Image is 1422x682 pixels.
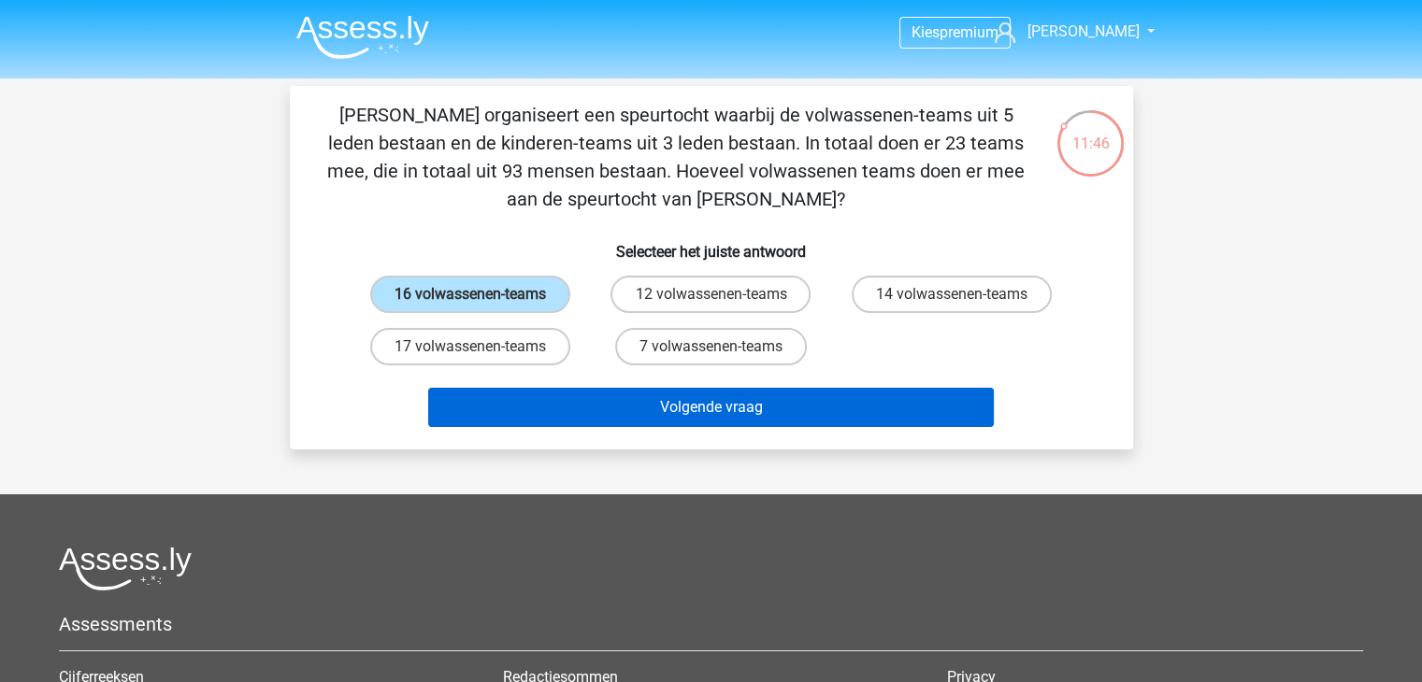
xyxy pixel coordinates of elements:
[900,20,1010,45] a: Kiespremium
[987,21,1141,43] a: [PERSON_NAME]
[610,276,811,313] label: 12 volwassenen-teams
[1027,22,1139,40] span: [PERSON_NAME]
[615,328,807,365] label: 7 volwassenen-teams
[370,276,570,313] label: 16 volwassenen-teams
[320,228,1103,261] h6: Selecteer het juiste antwoord
[59,547,192,590] img: Assessly logo
[940,23,998,41] span: premium
[370,328,570,365] label: 17 volwassenen-teams
[852,276,1052,313] label: 14 volwassenen-teams
[296,15,429,59] img: Assessly
[912,23,940,41] span: Kies
[1056,108,1126,155] div: 11:46
[428,388,994,427] button: Volgende vraag
[59,613,1363,635] h5: Assessments
[320,101,1033,213] p: [PERSON_NAME] organiseert een speurtocht waarbij de volwassenen-teams uit 5 leden bestaan en de k...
